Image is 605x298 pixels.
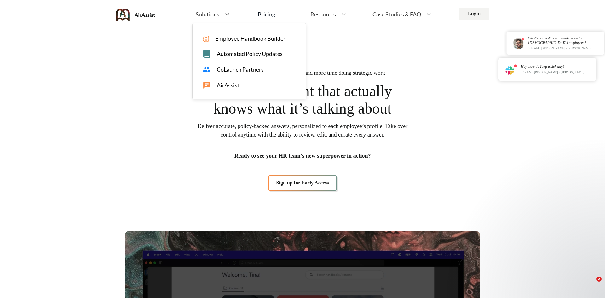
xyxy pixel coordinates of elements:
[258,11,275,17] div: Pricing
[513,38,524,49] img: notification
[596,277,602,282] span: 2
[459,8,489,20] a: Login
[521,65,584,69] div: Hey, how do I log a sick day?
[196,11,219,17] span: Solutions
[203,36,209,42] img: icon
[234,152,371,160] span: Ready to see your HR team’s new superpower in action?
[197,122,408,139] span: Deliver accurate, policy-backed answers, personalized to each employee’s profile. Take over contr...
[528,36,602,45] div: What’s our policy on remote work for [DEMOGRAPHIC_DATA] employees?
[205,82,400,117] span: The AI Assistant that actually knows what it’s talking about
[217,82,239,89] span: AirAssist
[215,35,285,42] span: Employee Handbook Builder
[310,11,336,17] span: Resources
[584,277,599,292] iframe: Intercom live chat
[528,47,602,50] p: 9:12 AM • [PERSON_NAME] • [PERSON_NAME]
[217,66,264,73] span: CoLaunch Partners
[372,11,421,17] span: Case Studies & FAQ
[521,71,584,74] p: 9:12 AM • [PERSON_NAME] • [PERSON_NAME]
[217,50,283,57] span: Automated Policy Updates
[505,64,517,75] img: notification
[116,9,155,21] img: AirAssist
[268,175,337,190] a: Sign up for Early Access
[258,9,275,20] a: Pricing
